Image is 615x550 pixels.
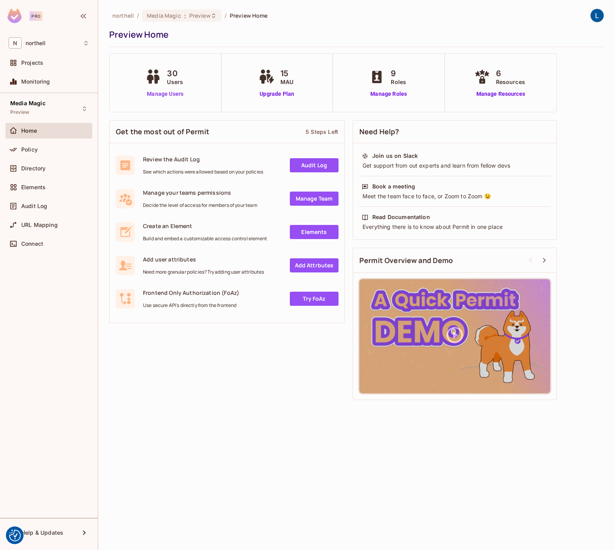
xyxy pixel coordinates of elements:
[116,127,209,137] span: Get the most out of Permit
[9,530,21,541] button: Consent Preferences
[143,202,257,208] span: Decide the level of access for members of your team
[10,109,29,115] span: Preview
[143,169,263,175] span: See which actions were allowed based on your policies
[112,12,134,19] span: the active workspace
[21,530,63,536] span: Help & Updates
[137,12,139,19] li: /
[143,302,239,309] span: Use secure API's directly from the frontend
[7,9,22,23] img: SReyMgAAAABJRU5ErkJggg==
[21,203,47,209] span: Audit Log
[359,127,399,137] span: Need Help?
[167,68,183,79] span: 30
[591,9,604,22] img: Lorraine Bigmore
[290,158,339,172] a: Audit Log
[143,222,267,230] span: Create an Element
[21,60,43,66] span: Projects
[391,78,406,86] span: Roles
[367,90,410,98] a: Manage Roles
[143,236,267,242] span: Build and embed a customizable access control element
[9,37,22,49] span: N
[230,12,268,19] span: Preview Home
[21,184,46,190] span: Elements
[184,13,187,19] span: :
[362,162,548,170] div: Get support from out experts and learn from fellow devs
[496,68,525,79] span: 6
[143,256,264,263] span: Add user attributes
[472,90,529,98] a: Manage Resources
[143,189,257,196] span: Manage your teams permissions
[9,530,21,541] img: Revisit consent button
[359,256,453,265] span: Permit Overview and Demo
[143,155,263,163] span: Review the Audit Log
[290,258,339,272] a: Add Attrbutes
[257,90,297,98] a: Upgrade Plan
[21,241,43,247] span: Connect
[290,292,339,306] a: Try FoAz
[143,289,239,296] span: Frontend Only Authorization (FoAz)
[21,79,50,85] span: Monitoring
[290,192,339,206] a: Manage Team
[391,68,406,79] span: 9
[26,40,46,46] span: Workspace: northell
[21,128,37,134] span: Home
[167,78,183,86] span: Users
[225,12,227,19] li: /
[362,192,548,200] div: Meet the team face to face, or Zoom to Zoom 😉
[306,128,338,135] div: 5 Steps Left
[290,225,339,239] a: Elements
[189,12,210,19] span: Preview
[372,213,430,221] div: Read Documentation
[496,78,525,86] span: Resources
[143,90,187,98] a: Manage Users
[109,29,600,40] div: Preview Home
[280,68,293,79] span: 15
[143,269,264,275] span: Need more granular policies? Try adding user attributes
[280,78,293,86] span: MAU
[21,165,46,172] span: Directory
[21,222,58,228] span: URL Mapping
[362,223,548,231] div: Everything there is to know about Permit in one place
[21,146,38,153] span: Policy
[29,11,42,21] div: Pro
[10,100,46,106] span: Media Magic
[372,152,418,160] div: Join us on Slack
[147,12,181,19] span: Media Magic
[372,183,415,190] div: Book a meeting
